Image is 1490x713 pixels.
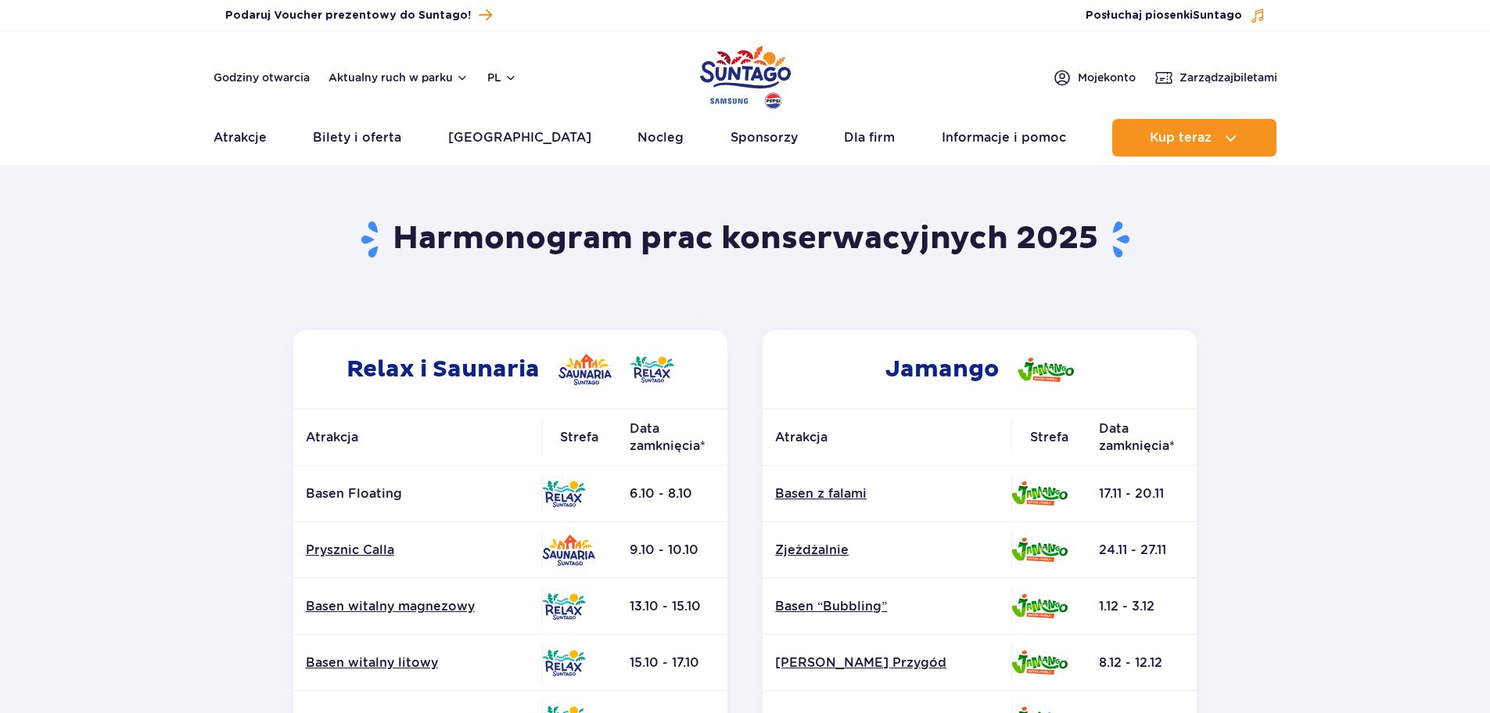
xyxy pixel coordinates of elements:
button: Posłuchaj piosenkiSuntago [1086,8,1266,23]
button: Aktualny ruch w parku [329,71,469,84]
img: Jamango [1011,481,1068,506]
span: Zarządzaj biletami [1179,70,1277,85]
td: 1.12 - 3.12 [1086,578,1197,635]
a: Informacje i pomoc [942,119,1066,157]
th: Atrakcja [293,409,542,466]
a: Basen “Bubbling” [775,598,999,615]
td: 9.10 - 10.10 [617,522,727,578]
th: Atrakcja [763,409,1011,466]
button: Kup teraz [1112,119,1276,157]
span: Posłuchaj piosenki [1086,8,1242,23]
a: [GEOGRAPHIC_DATA] [448,119,591,157]
a: [PERSON_NAME] Przygód [775,654,999,672]
img: Relax [542,593,586,620]
a: Dla firm [844,119,895,157]
th: Strefa [542,409,617,466]
img: Jamango [1011,650,1068,675]
a: Godziny otwarcia [214,70,310,85]
img: Jamango [1018,358,1074,382]
p: Basen Floating [306,485,530,502]
h2: Jamango [763,330,1197,409]
span: Kup teraz [1150,131,1212,145]
td: 6.10 - 8.10 [617,466,727,522]
a: Atrakcje [214,119,267,157]
a: Sponsorzy [731,119,798,157]
td: 15.10 - 17.10 [617,635,727,691]
th: Data zamknięcia* [1086,409,1197,466]
td: 13.10 - 15.10 [617,578,727,635]
button: pl [487,70,517,85]
img: Jamango [1011,594,1068,618]
img: Saunaria [542,535,595,566]
h1: Harmonogram prac konserwacyjnych 2025 [287,219,1203,260]
img: Saunaria [558,354,612,385]
th: Strefa [1011,409,1086,466]
a: Basen z falami [775,485,999,502]
td: 17.11 - 20.11 [1086,466,1197,522]
span: Suntago [1193,10,1242,21]
span: Podaruj Voucher prezentowy do Suntago! [225,8,471,23]
a: Podaruj Voucher prezentowy do Suntago! [225,5,492,26]
a: Basen witalny magnezowy [306,598,530,615]
td: 24.11 - 27.11 [1086,522,1197,578]
img: Relax [630,356,674,383]
span: Moje konto [1078,70,1136,85]
a: Zarządzajbiletami [1154,68,1277,87]
img: Jamango [1011,538,1068,562]
th: Data zamknięcia* [617,409,727,466]
a: Bilety i oferta [313,119,401,157]
a: Zjeżdżalnie [775,542,999,559]
h2: Relax i Saunaria [293,330,727,409]
a: Mojekonto [1053,68,1136,87]
img: Relax [542,650,586,676]
a: Prysznic Calla [306,542,530,559]
a: Park of Poland [700,39,791,111]
img: Relax [542,481,586,507]
td: 8.12 - 12.12 [1086,635,1197,691]
a: Nocleg [637,119,684,157]
a: Basen witalny litowy [306,654,530,672]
